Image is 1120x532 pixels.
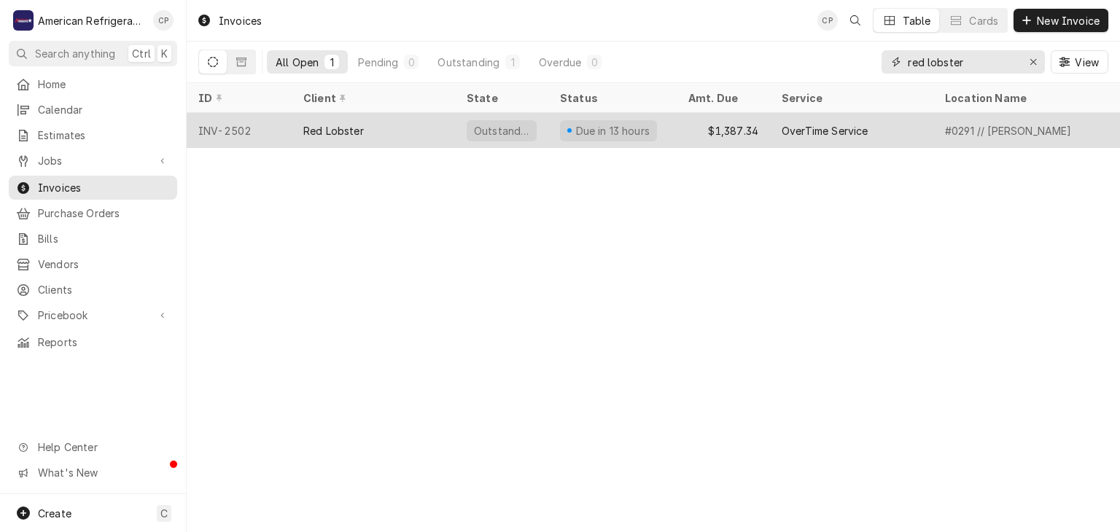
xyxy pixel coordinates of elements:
[9,252,177,276] a: Vendors
[38,180,170,195] span: Invoices
[9,176,177,200] a: Invoices
[38,102,170,117] span: Calendar
[38,206,170,221] span: Purchase Orders
[38,128,170,143] span: Estimates
[161,46,168,61] span: K
[945,123,1072,138] div: #0291 // [PERSON_NAME]
[472,123,531,138] div: Outstanding
[35,46,115,61] span: Search anything
[9,303,177,327] a: Go to Pricebook
[303,123,364,138] div: Red Lobster
[38,231,170,246] span: Bills
[38,282,170,297] span: Clients
[38,13,145,28] div: American Refrigeration LLC
[9,123,177,147] a: Estimates
[844,9,867,32] button: Open search
[9,435,177,459] a: Go to Help Center
[38,507,71,520] span: Create
[38,77,170,92] span: Home
[13,10,34,31] div: American Refrigeration LLC's Avatar
[574,123,651,138] div: Due in 13 hours
[817,10,838,31] div: CP
[539,55,581,70] div: Overdue
[38,257,170,272] span: Vendors
[38,439,168,455] span: Help Center
[908,50,1017,74] input: Keyword search
[38,465,168,480] span: What's New
[407,55,416,70] div: 0
[508,55,517,70] div: 1
[327,55,336,70] div: 1
[1072,55,1102,70] span: View
[677,113,770,148] div: $1,387.34
[560,90,662,106] div: Status
[132,46,151,61] span: Ctrl
[187,113,292,148] div: INV-2502
[9,227,177,251] a: Bills
[903,13,931,28] div: Table
[688,90,755,106] div: Amt. Due
[13,10,34,31] div: A
[9,278,177,302] a: Clients
[358,55,398,70] div: Pending
[782,123,868,138] div: OverTime Service
[9,98,177,122] a: Calendar
[9,149,177,173] a: Go to Jobs
[969,13,998,28] div: Cards
[782,90,919,106] div: Service
[38,153,148,168] span: Jobs
[1014,9,1108,32] button: New Invoice
[1051,50,1108,74] button: View
[9,72,177,96] a: Home
[1034,13,1102,28] span: New Invoice
[38,308,148,323] span: Pricebook
[38,335,170,350] span: Reports
[817,10,838,31] div: Cordel Pyle's Avatar
[9,330,177,354] a: Reports
[153,10,174,31] div: Cordel Pyle's Avatar
[467,90,537,106] div: State
[590,55,599,70] div: 0
[9,41,177,66] button: Search anythingCtrlK
[198,90,277,106] div: ID
[276,55,319,70] div: All Open
[303,90,440,106] div: Client
[437,55,499,70] div: Outstanding
[1022,50,1045,74] button: Erase input
[153,10,174,31] div: CP
[160,506,168,521] span: C
[9,461,177,485] a: Go to What's New
[9,201,177,225] a: Purchase Orders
